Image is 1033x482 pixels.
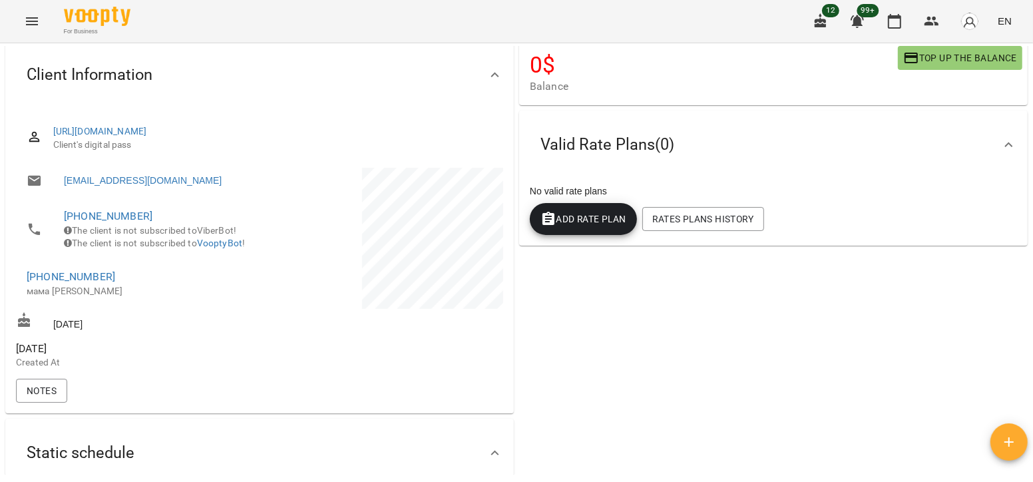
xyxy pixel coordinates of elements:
[16,356,257,369] p: Created At
[16,341,257,357] span: [DATE]
[27,285,246,298] p: мама [PERSON_NAME]
[27,383,57,399] span: Notes
[822,4,839,17] span: 12
[653,211,753,227] span: Rates Plans History
[992,9,1017,33] button: EN
[960,12,979,31] img: avatar_s.png
[5,41,514,109] div: Client Information
[53,138,493,152] span: Client's digital pass
[530,51,898,79] h4: 0 $
[64,225,236,236] span: The client is not subscribed to ViberBot!
[530,203,637,235] button: Add Rate plan
[540,134,674,155] span: Valid Rate Plans ( 0 )
[16,5,48,37] button: Menu
[27,270,115,283] a: [PHONE_NUMBER]
[642,207,764,231] button: Rates Plans History
[64,7,130,26] img: Voopty Logo
[27,65,152,85] span: Client Information
[998,14,1012,28] span: EN
[898,46,1022,70] button: Top up the balance
[16,379,67,403] button: Notes
[857,4,879,17] span: 99+
[64,210,152,222] a: [PHONE_NUMBER]
[527,182,1020,200] div: No valid rate plans
[64,27,130,36] span: For Business
[64,238,245,248] span: The client is not subscribed to !
[903,50,1017,66] span: Top up the balance
[13,310,260,334] div: [DATE]
[530,79,898,95] span: Balance
[64,174,222,187] a: [EMAIL_ADDRESS][DOMAIN_NAME]
[53,126,147,136] a: [URL][DOMAIN_NAME]
[27,443,134,463] span: Static schedule
[519,111,1028,179] div: Valid Rate Plans(0)
[197,238,242,248] a: VooptyBot
[540,211,626,227] span: Add Rate plan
